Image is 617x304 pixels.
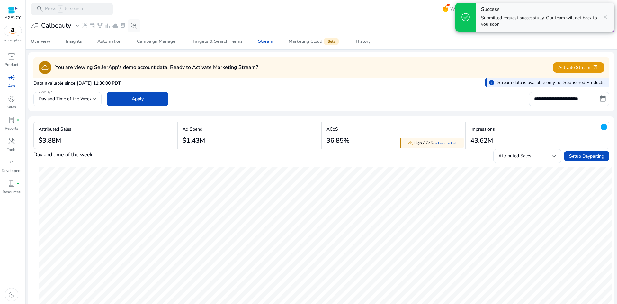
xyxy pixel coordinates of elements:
[58,5,63,13] span: /
[66,39,82,44] div: Insights
[39,137,71,144] h3: $3.88M
[183,126,205,133] p: Ad Spend
[74,22,81,30] span: expand_more
[434,141,458,146] a: Schedule Call
[5,15,21,21] p: AGENCY
[450,4,475,15] span: What's New
[400,138,464,148] div: High ACoS.
[107,92,168,106] button: Apply
[258,39,273,44] div: Stream
[8,95,15,103] span: donut_small
[5,125,18,131] p: Reports
[137,39,177,44] div: Campaign Manager
[8,83,15,89] p: Ads
[4,26,22,36] img: amazon.svg
[31,22,39,30] span: user_attributes
[356,39,371,44] div: History
[97,23,103,29] span: family_history
[112,23,119,29] span: cloud
[8,137,15,145] span: handyman
[498,153,531,159] span: Attributed Sales
[461,12,471,22] span: check_circle
[2,168,21,174] p: Developers
[407,140,414,146] span: warning
[8,116,15,124] span: lab_profile
[39,126,71,133] p: Attributed Sales
[326,126,350,133] p: ACoS
[97,39,121,44] div: Automation
[89,23,95,29] span: event
[600,123,608,131] mat-icon: add_circle
[130,22,138,30] span: search_insights
[41,64,49,71] span: cloud
[481,15,600,28] p: Submitted request successfully. Our team will get back to you soon
[488,79,495,86] span: info
[183,137,205,144] h3: $1.43M
[481,6,600,13] h4: Success
[497,79,605,86] p: Stream data is available only for Sponsored Products.
[128,19,140,32] button: search_insights
[33,80,121,87] p: Data available since [DATE] 11:30:00 PDT
[4,38,22,43] p: Marketplace
[8,74,15,81] span: campaign
[324,38,339,45] span: Beta
[31,39,50,44] div: Overview
[470,126,495,133] p: Impressions
[470,137,495,144] h3: 43.62M
[36,5,44,13] span: search
[17,119,19,121] span: fiber_manual_record
[33,152,93,158] h4: Day and time of the week
[8,52,15,60] span: inventory_2
[592,64,599,71] span: arrow_outward
[3,189,21,195] p: Resources
[81,23,88,29] span: wand_stars
[120,23,126,29] span: lab_profile
[8,291,15,299] span: dark_mode
[569,153,604,160] span: Setup Dayparting
[7,147,16,152] p: Tools
[17,182,19,185] span: fiber_manual_record
[39,90,50,94] mat-label: View By
[104,23,111,29] span: bar_chart
[289,39,340,44] div: Marketing Cloud
[41,22,71,30] h3: Calbeauty
[39,96,92,102] span: Day and Time of the Week
[4,62,18,68] p: Product
[558,64,599,71] span: Activate Stream
[8,180,15,188] span: book_4
[564,151,609,161] button: Setup Dayparting
[553,62,604,73] button: Activate Streamarrow_outward
[132,96,144,102] span: Apply
[45,5,83,13] p: Press to search
[55,64,258,70] h4: You are viewing SellerApp's demo account data, Ready to Activate Marketing Stream?
[8,159,15,166] span: code_blocks
[602,13,609,21] span: close
[7,104,16,110] p: Sales
[192,39,243,44] div: Targets & Search Terms
[326,137,350,144] h3: 36.85%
